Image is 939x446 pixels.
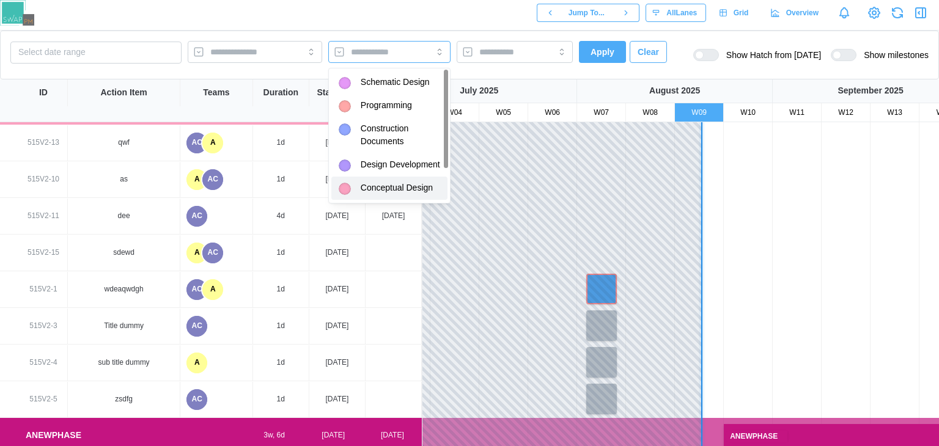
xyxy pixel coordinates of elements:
[866,4,883,21] a: View Project
[326,247,349,258] div: [DATE]
[734,4,749,21] span: Grid
[73,357,175,368] div: sub title dummy
[28,137,59,148] div: 515V2-13
[29,393,57,405] div: 515V2-5
[10,42,182,64] button: Select date range
[186,279,207,300] div: AC
[822,107,870,119] div: W12
[326,283,349,295] div: [DATE]
[361,181,433,195] div: Conceptual Design
[277,174,285,185] div: 1d
[186,133,207,153] div: AC
[361,99,412,112] div: Programming
[326,357,349,368] div: [DATE]
[646,4,706,22] button: AllLanes
[317,86,357,100] div: Start Date
[186,206,207,227] div: AC
[277,137,285,148] div: 1d
[834,2,855,23] a: Notifications
[202,243,223,263] div: AC
[889,4,906,21] button: Refresh Grid
[202,133,223,153] div: A
[579,41,626,63] button: Apply
[326,174,349,185] div: [DATE]
[724,107,772,119] div: W10
[73,174,175,185] div: as
[381,84,576,98] div: July 2025
[363,430,422,441] div: [DATE]
[528,107,576,119] div: W06
[73,210,175,222] div: dee
[26,429,81,442] div: ANEWPHASE
[764,4,828,22] a: Overview
[277,210,285,222] div: 4d
[277,357,285,368] div: 1d
[186,243,207,263] div: A
[277,320,285,332] div: 1d
[304,430,363,441] div: [DATE]
[773,107,821,119] div: W11
[430,107,479,119] div: W04
[73,283,175,295] div: wdeaqwdgh
[577,84,772,98] div: August 2025
[39,86,48,100] div: ID
[856,49,929,61] span: Show milestones
[29,320,57,332] div: 515V2-3
[73,393,175,405] div: zsdfg
[638,42,659,62] span: Clear
[577,107,625,119] div: W07
[277,393,285,405] div: 1d
[786,4,819,21] span: Overview
[186,169,207,190] div: A
[101,86,147,100] div: Action Item
[326,393,349,405] div: [DATE]
[28,247,59,258] div: 515V2-15
[675,107,723,119] div: W09
[361,122,440,148] div: Construction Documents
[719,49,821,61] span: Show Hatch from [DATE]
[203,86,229,100] div: Teams
[245,430,304,441] div: 3w, 6d
[326,320,349,332] div: [DATE]
[28,210,59,222] div: 515V2-11
[326,210,349,222] div: [DATE]
[479,107,528,119] div: W05
[712,4,757,22] a: Grid
[202,169,223,190] div: AC
[277,283,285,295] div: 1d
[73,137,175,148] div: qwf
[73,320,175,332] div: Title dummy
[382,210,405,222] div: [DATE]
[666,4,697,21] span: All Lanes
[277,247,285,258] div: 1d
[186,316,207,337] div: AC
[18,47,86,57] span: Select date range
[563,4,613,22] button: Jump To...
[569,4,605,21] span: Jump To...
[912,4,929,21] button: Open Drawer
[186,389,207,410] div: AC
[871,107,919,119] div: W13
[591,42,614,62] span: Apply
[361,158,440,172] div: Design Development
[361,76,430,89] div: Schematic Design
[73,247,175,258] div: sdewd
[186,353,207,373] div: A
[29,357,57,368] div: 515V2-4
[626,107,674,119] div: W08
[630,41,667,63] button: Clear
[28,174,59,185] div: 515V2-10
[326,137,349,148] div: [DATE]
[725,431,787,442] div: ANEWPHASE
[263,86,299,100] div: Duration
[29,283,57,295] div: 515V2-1
[202,279,223,300] div: A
